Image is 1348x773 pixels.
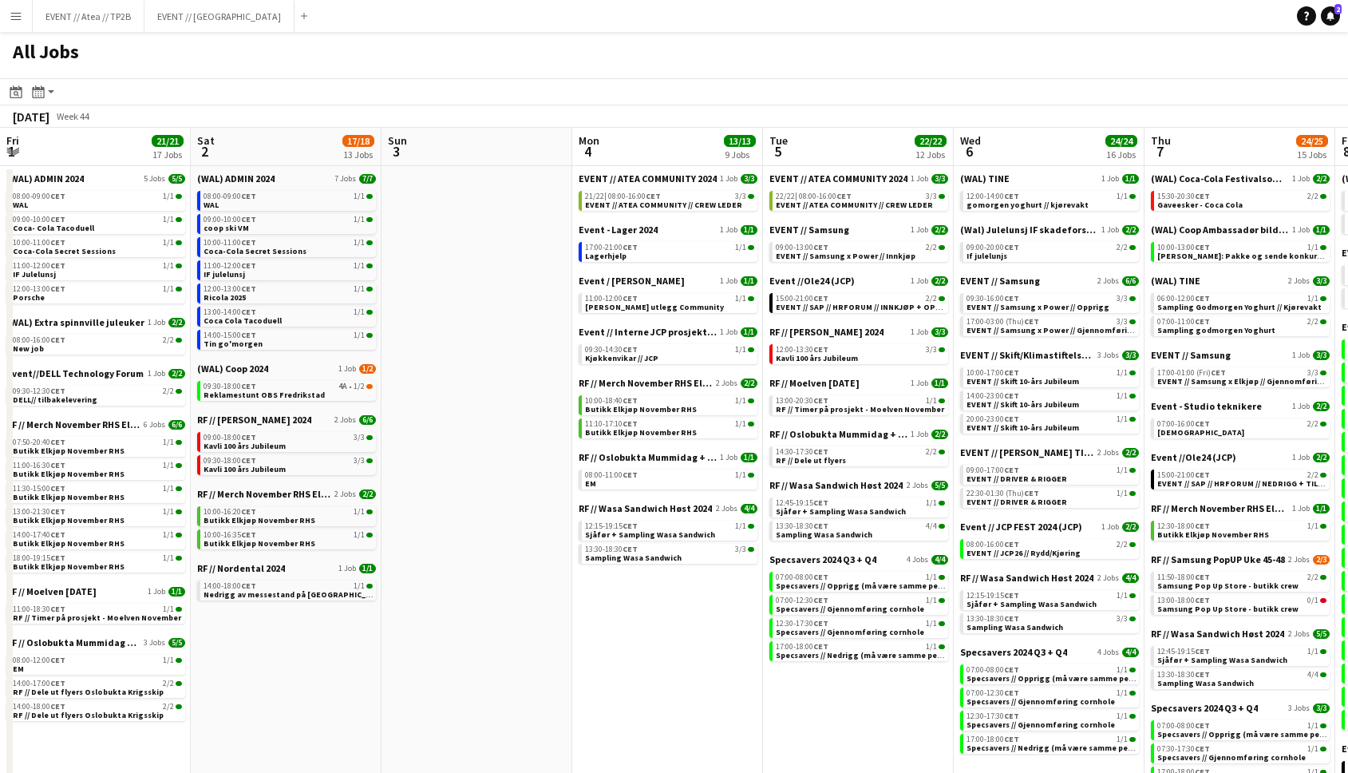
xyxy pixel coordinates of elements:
[735,397,746,405] span: 1/1
[354,308,365,316] span: 1/1
[776,200,933,210] span: EVENT // ATEA COMMUNITY // CREW LEDER
[967,251,1007,261] span: If julelunjs
[967,302,1109,312] span: EVENT // Samsung x Power // Opprigg
[579,172,717,184] span: EVENT // ATEA COMMUNITY 2024
[354,331,365,339] span: 1/1
[163,239,174,247] span: 1/1
[735,192,746,200] span: 3/3
[579,275,757,287] a: Event / [PERSON_NAME]1 Job1/1
[579,224,757,236] a: Event - Lager 20241 Job1/1
[931,276,948,286] span: 2/2
[769,275,855,287] span: Event //Ole24 (JCP)
[926,192,937,200] span: 3/3
[776,244,828,252] span: 09:00-13:00
[13,246,116,256] span: Coca-Cola Secret Sessions
[960,172,1010,184] span: (WAL) TINE
[1151,224,1330,236] a: (WAL) Coop Ambassadør bildebank 20241 Job1/1
[967,200,1089,210] span: gomorgen yoghurt // kjørevakt
[967,318,1039,326] span: 17:00-03:00 (Thu)
[13,260,182,279] a: 11:00-12:00CET1/1IF Julelunsj
[50,386,65,396] span: CET
[813,242,828,252] span: CET
[13,262,65,270] span: 11:00-12:00
[608,192,661,200] span: 08:00-16:00
[926,295,937,303] span: 2/2
[769,172,948,184] a: EVENT // ATEA COMMUNITY 20241 Job3/3
[1157,192,1210,200] span: 15:30-20:30
[769,326,948,377] div: RF // [PERSON_NAME] 20241 Job3/312:00-13:30CET3/3Kavli 100 års Jubileum
[241,283,256,294] span: CET
[354,216,365,224] span: 1/1
[585,395,754,414] a: 10:00-18:40CET1/1Butikk Elkjøp November RHS
[585,302,724,312] span: Kasper utlegg Community
[813,395,828,406] span: CET
[1151,349,1330,400] div: EVENT // Samsung1 Job3/317:00-01:00 (Fri)CET3/3EVENT // Samsung x Elkjøp // Gjennomføring
[13,386,182,404] a: 09:30-12:30CET2/2DELL// tilbakelevering
[741,276,757,286] span: 1/1
[204,331,256,339] span: 14:00-15:00
[585,344,754,363] a: 09:30-14:30CET1/1Kjøkkenvikar // JCP
[13,285,65,293] span: 12:00-13:00
[1151,349,1231,361] span: EVENT // Samsung
[148,318,165,327] span: 1 Job
[144,1,295,32] button: EVENT // [GEOGRAPHIC_DATA]
[1307,369,1318,377] span: 3/3
[163,387,174,395] span: 2/2
[967,293,1136,311] a: 09:30-16:00CET3/3EVENT // Samsung x Power // Opprigg
[776,191,945,209] a: 22/22|08:00-16:00CET3/3EVENT // ATEA COMMUNITY // CREW LEDER
[769,172,907,184] span: EVENT // ATEA COMMUNITY 2024
[197,363,268,375] span: (WAL) Coop 2024
[1097,276,1119,286] span: 2 Jobs
[338,383,347,390] span: 4A
[926,346,937,354] span: 3/3
[204,339,263,349] span: Tin go'morgen
[769,224,849,236] span: EVENT // Samsung
[585,200,742,210] span: EVENT // ATEA COMMUNITY // CREW LEDER
[241,260,256,271] span: CET
[1151,172,1330,184] a: (WAL) Coca-Cola Festivalsommer1 Job2/2
[13,223,94,233] span: Coca- Cola Tacoduell
[1313,276,1330,286] span: 3/3
[204,269,245,279] span: IF julelunsj
[1334,4,1342,14] span: 2
[579,377,713,389] span: RF // Merch November RHS Elkjøp 2024
[604,191,607,201] span: |
[769,377,860,389] span: RF // Moelven November 2024
[776,192,797,200] span: 22/22
[585,397,638,405] span: 10:00-18:40
[13,343,44,354] span: New job
[585,353,658,363] span: Kjøkkenvikar // JCP
[50,283,65,294] span: CET
[204,292,246,303] span: Ricola 2025
[579,172,757,184] a: EVENT // ATEA COMMUNITY 20241 Job3/3
[1151,172,1289,184] span: (WAL) Coca-Cola Festivalsommer
[1157,191,1326,209] a: 15:30-20:30CET2/2Gaveesker - Coca Cola
[967,392,1019,400] span: 14:00-23:00
[776,293,945,311] a: 15:00-21:00CET2/2EVENT // SAP // HRFORUM // INNKJØP + OPPRIGG
[204,308,256,316] span: 13:00-14:00
[769,377,948,389] a: RF // Moelven [DATE]1 Job1/1
[1321,6,1340,26] a: 2
[911,327,928,337] span: 1 Job
[1195,316,1210,327] span: CET
[1151,275,1200,287] span: (WAL) TINE
[204,283,373,302] a: 12:00-13:00CET1/1Ricola 2025
[163,216,174,224] span: 1/1
[967,369,1019,377] span: 10:00-17:00
[813,344,828,355] span: CET
[720,276,737,286] span: 1 Job
[13,387,65,395] span: 09:30-12:30
[1292,225,1310,235] span: 1 Job
[960,275,1139,349] div: EVENT // Samsung2 Jobs6/609:30-16:00CET3/3EVENT // Samsung x Power // Opprigg17:00-03:00 (Thu)CET...
[776,344,945,363] a: 12:00-13:30CET3/3Kavli 100 års Jubileum
[1151,224,1330,275] div: (WAL) Coop Ambassadør bildebank 20241 Job1/110:00-13:00CET1/1[PERSON_NAME]: Pakke og sende konkur...
[926,244,937,252] span: 2/2
[1117,392,1128,400] span: 1/1
[776,346,828,354] span: 12:00-13:30
[204,237,373,256] a: 10:00-11:00CET1/1Coca-Cola Secret Sessions
[967,191,1136,209] a: 12:00-14:00CET1/1gomorgen yoghurt // kjørevakt
[13,239,65,247] span: 10:00-11:00
[1117,192,1128,200] span: 1/1
[623,395,638,406] span: CET
[1292,351,1310,360] span: 1 Job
